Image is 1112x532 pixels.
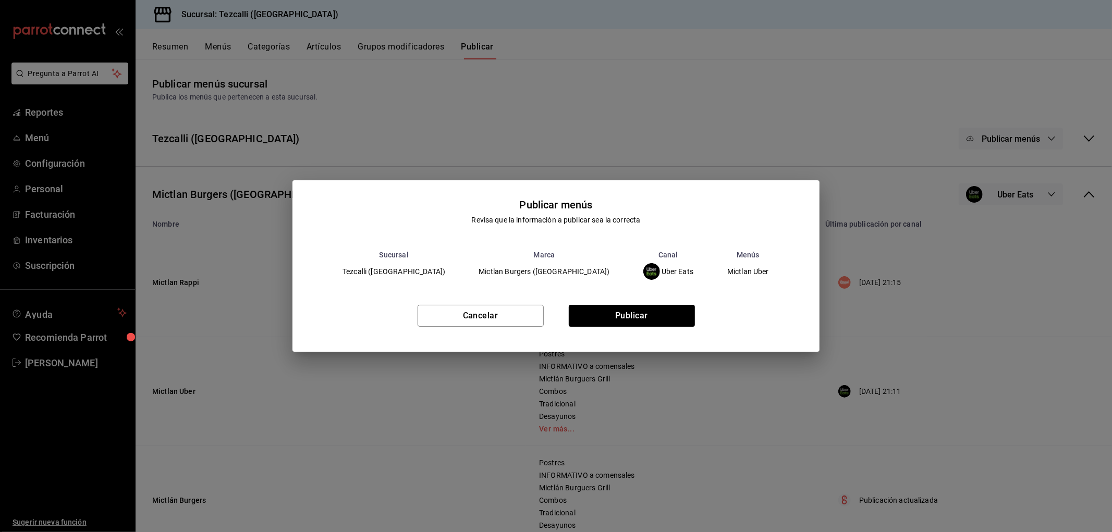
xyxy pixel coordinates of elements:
th: Sucursal [326,251,462,259]
th: Canal [627,251,711,259]
div: Publicar menús [520,197,593,213]
span: Mictlan Uber [727,268,769,275]
th: Menús [710,251,786,259]
td: Tezcalli ([GEOGRAPHIC_DATA]) [326,259,462,284]
div: Revisa que la información a publicar sea la correcta [472,215,641,226]
button: Cancelar [418,305,544,327]
td: Mictlan Burgers ([GEOGRAPHIC_DATA]) [462,259,626,284]
div: Uber Eats [643,263,694,280]
th: Marca [462,251,626,259]
button: Publicar [569,305,695,327]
